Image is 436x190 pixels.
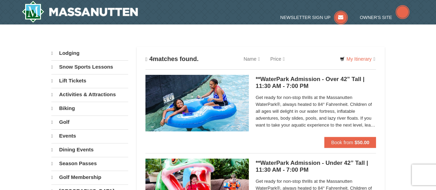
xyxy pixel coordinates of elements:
span: 4 [149,56,153,62]
a: Golf [51,116,128,129]
a: Snow Sports Lessons [51,60,128,73]
a: Name [239,52,265,66]
a: Season Passes [51,157,128,170]
a: Activities & Attractions [51,88,128,101]
a: Owner's Site [360,15,409,20]
a: Lift Tickets [51,74,128,87]
span: Newsletter Sign Up [280,15,331,20]
a: Golf Membership [51,171,128,184]
strong: $50.00 [355,140,369,145]
a: Price [265,52,290,66]
button: Book from $50.00 [324,137,376,148]
img: Massanutten Resort Logo [22,1,138,23]
a: My Itinerary [335,54,379,64]
h5: **WaterPark Admission - Over 42” Tall | 11:30 AM - 7:00 PM [256,76,376,90]
img: 6619917-720-80b70c28.jpg [145,75,249,131]
span: Book from [331,140,353,145]
a: Newsletter Sign Up [280,15,348,20]
a: Biking [51,102,128,115]
a: Massanutten Resort [22,1,138,23]
a: Lodging [51,47,128,60]
a: Dining Events [51,143,128,156]
a: Events [51,129,128,142]
h4: matches found. [145,56,199,63]
span: Get ready for non-stop thrills at the Massanutten WaterPark®, always heated to 84° Fahrenheit. Ch... [256,94,376,129]
h5: **WaterPark Admission - Under 42” Tall | 11:30 AM - 7:00 PM [256,160,376,173]
span: Owner's Site [360,15,392,20]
